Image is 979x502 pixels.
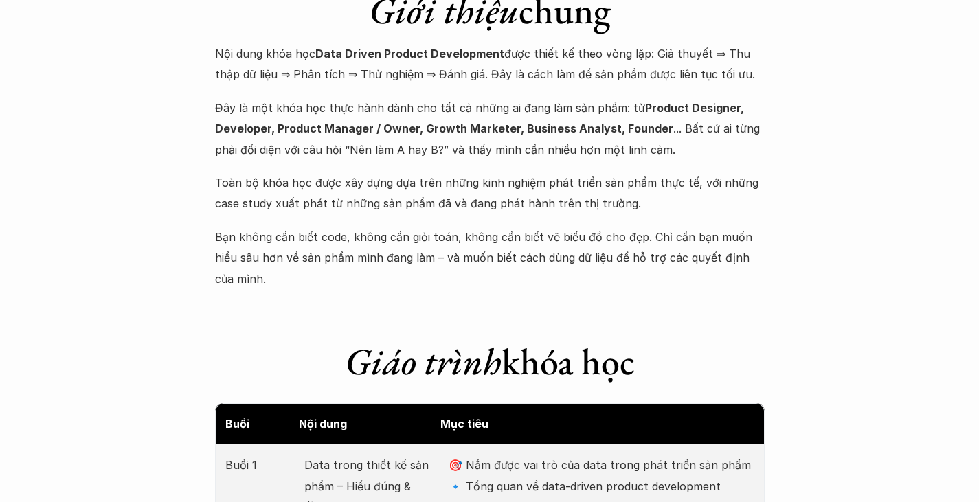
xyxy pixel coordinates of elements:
p: Buổi 1 [225,455,291,475]
em: Giáo trình [345,337,502,385]
strong: Nội dung [299,417,347,431]
strong: Buổi [225,417,249,431]
h1: khóa học [215,339,765,384]
p: Đây là một khóa học thực hành dành cho tất cả những ai đang làm sản phẩm: từ ... Bất cứ ai từng p... [215,98,765,160]
strong: Data Driven Product Development [315,47,504,60]
strong: Mục tiêu [440,417,488,431]
p: Toàn bộ khóa học được xây dựng dựa trên những kinh nghiệm phát triển sản phẩm thực tế, với những ... [215,172,765,214]
p: Nội dung khóa học được thiết kế theo vòng lặp: Giả thuyết ⇒ Thu thập dữ liệu ⇒ Phân tích ⇒ Thử ng... [215,43,765,85]
p: Bạn không cần biết code, không cần giỏi toán, không cần biết vẽ biểu đồ cho đẹp. Chỉ cần bạn muốn... [215,227,765,289]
